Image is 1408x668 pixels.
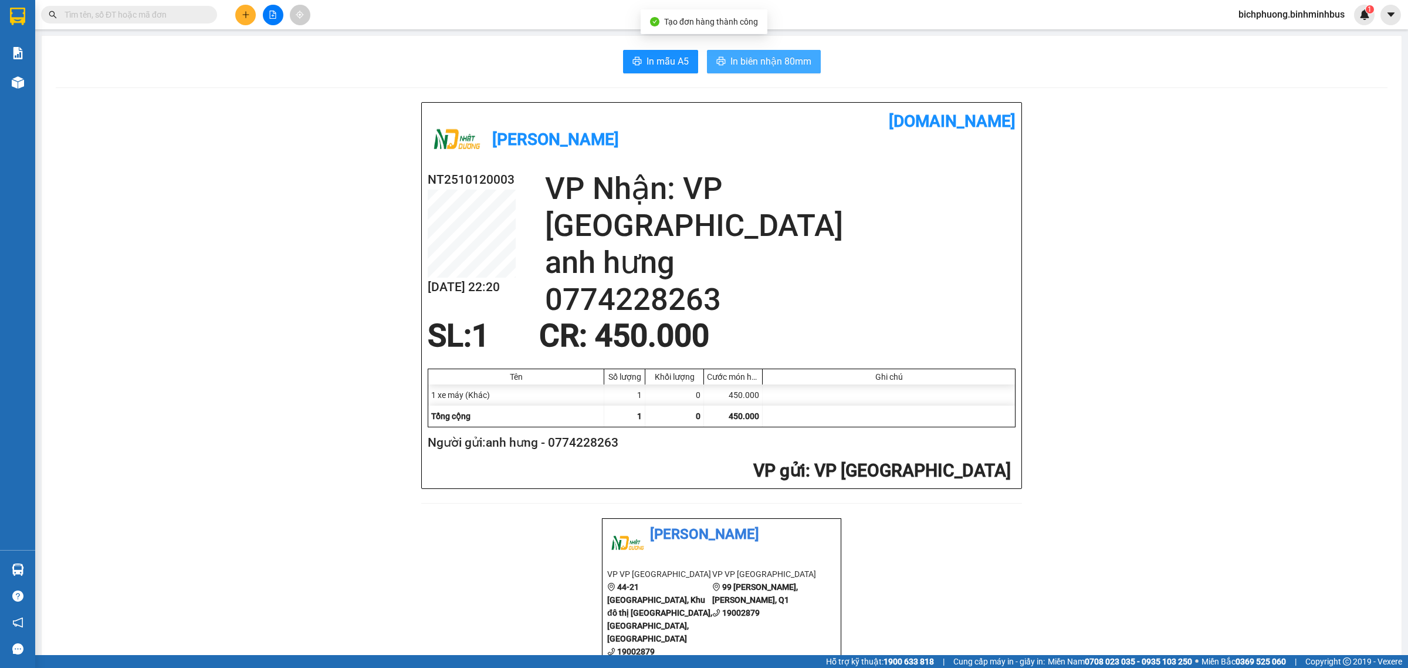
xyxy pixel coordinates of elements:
[730,54,811,69] span: In biên nhận 80mm
[607,582,712,643] b: 44-21 [GEOGRAPHIC_DATA], Khu đô thị [GEOGRAPHIC_DATA], [GEOGRAPHIC_DATA], [GEOGRAPHIC_DATA]
[607,583,615,591] span: environment
[428,112,486,170] img: logo.jpg
[1380,5,1401,25] button: caret-down
[428,433,1011,453] h2: Người gửi: anh hưng - 0774228263
[704,384,763,406] div: 450.000
[49,11,57,19] span: search
[1368,5,1372,14] span: 1
[12,564,24,576] img: warehouse-icon
[648,372,700,382] div: Khối lượng
[428,278,516,297] h2: [DATE] 22:20
[428,384,604,406] div: 1 xe máy (Khác)
[664,17,758,26] span: Tạo đơn hàng thành công
[428,170,516,190] h2: NT2510120003
[1236,657,1286,666] strong: 0369 525 060
[12,76,24,89] img: warehouse-icon
[889,112,1016,131] b: [DOMAIN_NAME]
[696,411,700,421] span: 0
[431,411,471,421] span: Tổng cộng
[472,318,489,354] span: 1
[943,655,945,668] span: |
[607,524,648,565] img: logo.jpg
[722,608,760,618] b: 19002879
[712,583,720,591] span: environment
[604,384,645,406] div: 1
[1048,655,1192,668] span: Miền Nam
[712,568,817,581] li: VP VP [GEOGRAPHIC_DATA]
[884,657,934,666] strong: 1900 633 818
[492,130,619,149] b: [PERSON_NAME]
[545,170,1016,244] h2: VP Nhận: VP [GEOGRAPHIC_DATA]
[545,281,1016,318] h2: 0774228263
[953,655,1045,668] span: Cung cấp máy in - giấy in:
[712,582,798,605] b: 99 [PERSON_NAME], [PERSON_NAME], Q1
[428,318,472,354] span: SL:
[269,11,277,19] span: file-add
[766,372,1012,382] div: Ghi chú
[539,318,709,354] span: CR : 450.000
[428,459,1011,483] h2: : VP [GEOGRAPHIC_DATA]
[1343,657,1351,666] span: copyright
[607,524,836,546] li: [PERSON_NAME]
[707,50,821,73] button: printerIn biên nhận 80mm
[545,244,1016,281] h2: anh hưng
[1386,9,1396,20] span: caret-down
[650,17,659,26] span: check-circle
[607,568,712,581] li: VP VP [GEOGRAPHIC_DATA]
[263,5,283,25] button: file-add
[1229,7,1354,22] span: bichphuong.binhminhbus
[712,609,720,617] span: phone
[1085,657,1192,666] strong: 0708 023 035 - 0935 103 250
[637,411,642,421] span: 1
[1366,5,1374,14] sup: 1
[647,54,689,69] span: In mẫu A5
[296,11,304,19] span: aim
[716,56,726,68] span: printer
[607,647,615,656] span: phone
[10,8,25,25] img: logo-vxr
[1195,659,1199,664] span: ⚪️
[1359,9,1370,20] img: icon-new-feature
[1201,655,1286,668] span: Miền Bắc
[235,5,256,25] button: plus
[826,655,934,668] span: Hỗ trợ kỹ thuật:
[753,460,805,481] span: VP gửi
[6,68,94,87] h2: NT2510120002
[645,384,704,406] div: 0
[71,28,198,47] b: [PERSON_NAME]
[632,56,642,68] span: printer
[290,5,310,25] button: aim
[431,372,601,382] div: Tên
[729,411,759,421] span: 450.000
[6,9,65,68] img: logo.jpg
[607,372,642,382] div: Số lượng
[707,372,759,382] div: Cước món hàng
[12,591,23,602] span: question-circle
[12,617,23,628] span: notification
[617,647,655,656] b: 19002879
[12,47,24,59] img: solution-icon
[66,68,304,142] h2: VP Nhận: VP [GEOGRAPHIC_DATA]
[623,50,698,73] button: printerIn mẫu A5
[12,643,23,654] span: message
[65,8,203,21] input: Tìm tên, số ĐT hoặc mã đơn
[1295,655,1297,668] span: |
[242,11,250,19] span: plus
